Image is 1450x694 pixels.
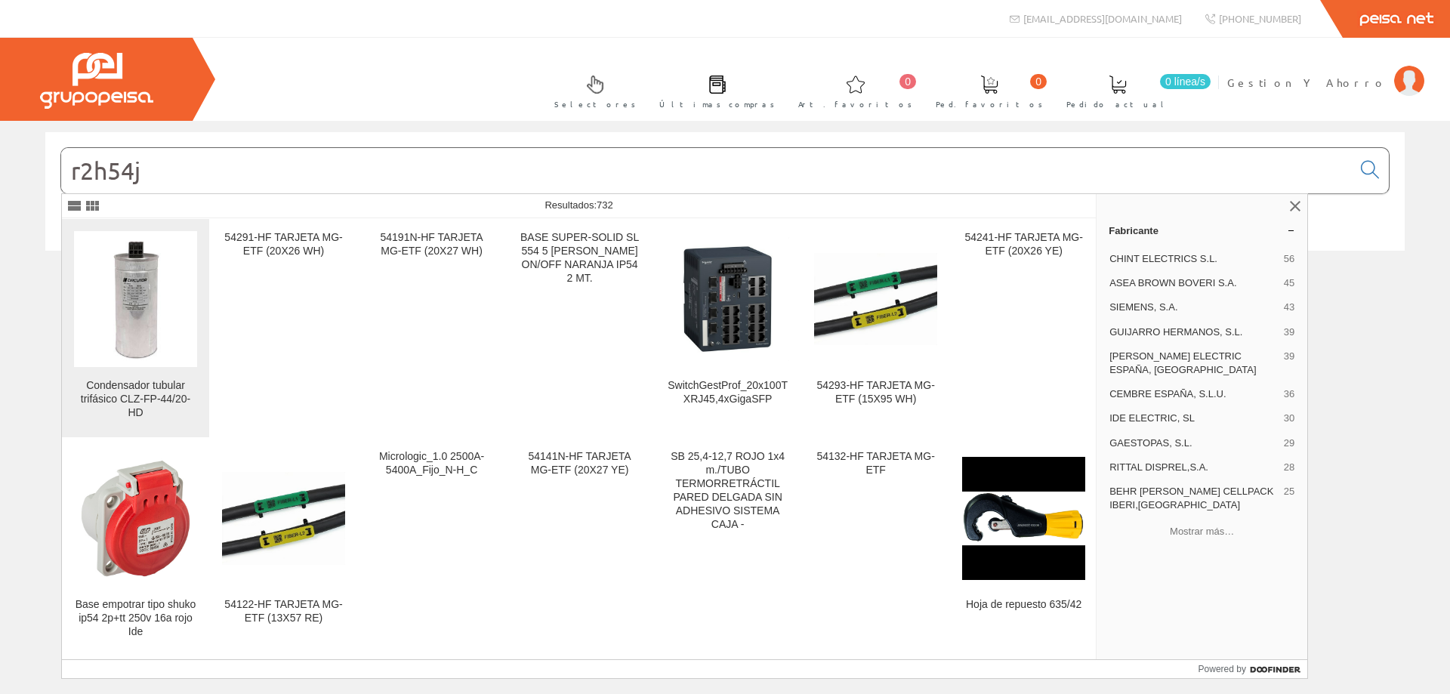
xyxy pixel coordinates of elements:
div: 54293-HF TARJETA MG-ETF (15X95 WH) [814,379,937,406]
span: SIEMENS, S.A. [1109,301,1278,314]
span: Powered by [1199,662,1246,676]
span: 732 [597,199,613,211]
a: Micrologic_1.0 2500A-5400A_Fijo_N-H_C [358,438,505,656]
span: 43 [1284,301,1294,314]
a: Hoja de repuesto 635/42 Hoja de repuesto 635/42 [950,438,1097,656]
span: 30 [1284,412,1294,425]
div: 54122-HF TARJETA MG-ETF (13X57 RE) [222,598,345,625]
div: Micrologic_1.0 2500A-5400A_Fijo_N-H_C [370,450,493,477]
div: 54141N-HF TARJETA MG-ETF (20X27 YE) [518,450,641,477]
span: 0 línea/s [1160,74,1211,89]
img: Grupo Peisa [40,53,153,109]
span: Últimas compras [659,97,775,112]
span: [PHONE_NUMBER] [1219,12,1301,25]
span: ASEA BROWN BOVERI S.A. [1109,276,1278,290]
div: © Grupo Peisa [45,270,1405,282]
span: 29 [1284,436,1294,450]
img: Base empotrar tipo shuko ip54 2p+tt 250v 16a rojo Ide [74,457,197,580]
img: 54293-HF TARJETA MG-ETF (15X95 WH) [814,253,937,345]
span: [PERSON_NAME] ELECTRIC ESPAÑA, [GEOGRAPHIC_DATA] [1109,350,1278,377]
a: 54291-HF TARJETA MG-ETF (20X26 WH) [210,219,357,437]
span: IDE ELECTRIC, SL [1109,412,1278,425]
span: Pedido actual [1066,97,1169,112]
a: 54141N-HF TARJETA MG-ETF (20X27 YE) [506,438,653,656]
a: Powered by [1199,660,1308,678]
input: Buscar... [61,148,1352,193]
img: SwitchGestProf_20x100TXRJ45,4xGigaSFP [666,237,789,360]
span: 39 [1284,350,1294,377]
button: Mostrar más… [1103,519,1301,544]
a: 54241-HF TARJETA MG-ETF (20X26 YE) [950,219,1097,437]
span: BEHR [PERSON_NAME] CELLPACK IBERI,[GEOGRAPHIC_DATA] [1109,485,1278,512]
a: Últimas compras [644,63,782,118]
a: SB 25,4-12,7 ROJO 1x4 m./TUBO TERMORRETRÁCTIL PARED DELGADA SIN ADHESIVO SISTEMA CAJA - [654,438,801,656]
div: 54191N-HF TARJETA MG-ETF (20X27 WH) [370,231,493,258]
span: Selectores [554,97,636,112]
a: 54191N-HF TARJETA MG-ETF (20X27 WH) [358,219,505,437]
span: 39 [1284,325,1294,339]
span: Art. favoritos [798,97,912,112]
span: 36 [1284,387,1294,401]
div: 54241-HF TARJETA MG-ETF (20X26 YE) [962,231,1085,258]
a: BASE SUPER-SOLID SL 554 5 [PERSON_NAME] ON/OFF NARANJA IP54 2 MT. [506,219,653,437]
a: 54132-HF TARJETA MG-ETF [802,438,949,656]
span: [EMAIL_ADDRESS][DOMAIN_NAME] [1023,12,1182,25]
a: SwitchGestProf_20x100TXRJ45,4xGigaSFP SwitchGestProf_20x100TXRJ45,4xGigaSFP [654,219,801,437]
span: CEMBRE ESPAÑA, S.L.U. [1109,387,1278,401]
div: Hoja de repuesto 635/42 [962,598,1085,612]
div: BASE SUPER-SOLID SL 554 5 [PERSON_NAME] ON/OFF NARANJA IP54 2 MT. [518,231,641,285]
img: 54122-HF TARJETA MG-ETF (13X57 RE) [222,472,345,564]
span: GAESTOPAS, S.L. [1109,436,1278,450]
span: RITTAL DISPREL,S.A. [1109,461,1278,474]
span: Ped. favoritos [936,97,1043,112]
span: Resultados: [545,199,612,211]
span: CHINT ELECTRICS S.L. [1109,252,1278,266]
a: 54293-HF TARJETA MG-ETF (15X95 WH) 54293-HF TARJETA MG-ETF (15X95 WH) [802,219,949,437]
span: 25 [1284,485,1294,512]
div: Condensador tubular trifásico CLZ-FP-44/20-HD [74,379,197,420]
span: 0 [1030,74,1047,89]
div: Base empotrar tipo shuko ip54 2p+tt 250v 16a rojo Ide [74,598,197,639]
a: Base empotrar tipo shuko ip54 2p+tt 250v 16a rojo Ide Base empotrar tipo shuko ip54 2p+tt 250v 16... [62,438,209,656]
span: 56 [1284,252,1294,266]
span: 45 [1284,276,1294,290]
div: SwitchGestProf_20x100TXRJ45,4xGigaSFP [666,379,789,406]
img: Condensador tubular trifásico CLZ-FP-44/20-HD [74,237,197,360]
a: Condensador tubular trifásico CLZ-FP-44/20-HD Condensador tubular trifásico CLZ-FP-44/20-HD [62,219,209,437]
div: 54132-HF TARJETA MG-ETF [814,450,937,477]
div: 54291-HF TARJETA MG-ETF (20X26 WH) [222,231,345,258]
a: Gestion Y Ahorro [1227,63,1424,77]
span: 0 [899,74,916,89]
span: Gestion Y Ahorro [1227,75,1387,90]
a: 54122-HF TARJETA MG-ETF (13X57 RE) 54122-HF TARJETA MG-ETF (13X57 RE) [210,438,357,656]
div: SB 25,4-12,7 ROJO 1x4 m./TUBO TERMORRETRÁCTIL PARED DELGADA SIN ADHESIVO SISTEMA CAJA - [666,450,789,532]
a: Selectores [539,63,643,118]
a: Fabricante [1097,218,1307,242]
span: GUIJARRO HERMANOS, S.L. [1109,325,1278,339]
img: Hoja de repuesto 635/42 [962,457,1085,580]
span: 28 [1284,461,1294,474]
